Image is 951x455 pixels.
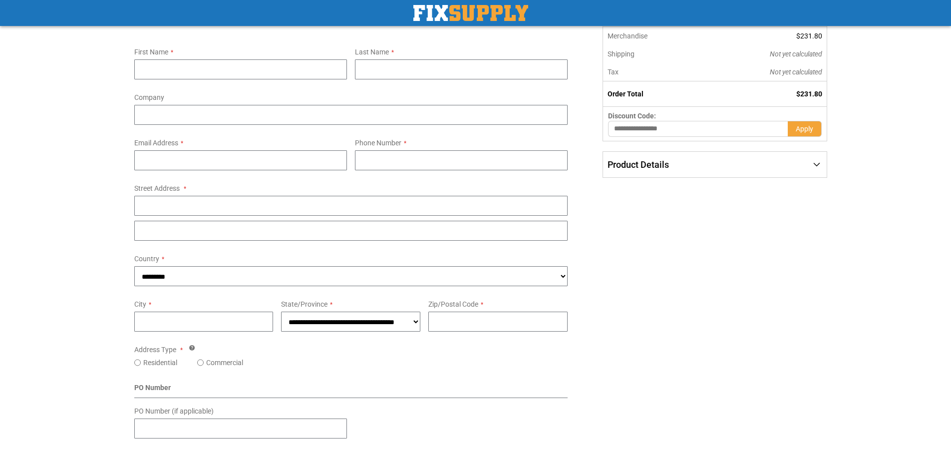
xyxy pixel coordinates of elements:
[134,93,164,101] span: Company
[608,159,669,170] span: Product Details
[608,50,634,58] span: Shipping
[603,63,702,81] th: Tax
[796,32,822,40] span: $231.80
[788,121,822,137] button: Apply
[134,300,146,308] span: City
[355,139,401,147] span: Phone Number
[608,90,643,98] strong: Order Total
[134,346,176,354] span: Address Type
[413,5,528,21] a: store logo
[355,48,389,56] span: Last Name
[143,358,177,368] label: Residential
[134,255,159,263] span: Country
[134,139,178,147] span: Email Address
[413,5,528,21] img: Fix Industrial Supply
[796,90,822,98] span: $231.80
[770,50,822,58] span: Not yet calculated
[608,112,656,120] span: Discount Code:
[134,48,168,56] span: First Name
[770,68,822,76] span: Not yet calculated
[281,300,327,308] span: State/Province
[134,184,180,192] span: Street Address
[796,125,813,133] span: Apply
[134,407,214,415] span: PO Number (if applicable)
[603,27,702,45] th: Merchandise
[428,300,478,308] span: Zip/Postal Code
[134,383,568,398] div: PO Number
[206,358,243,368] label: Commercial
